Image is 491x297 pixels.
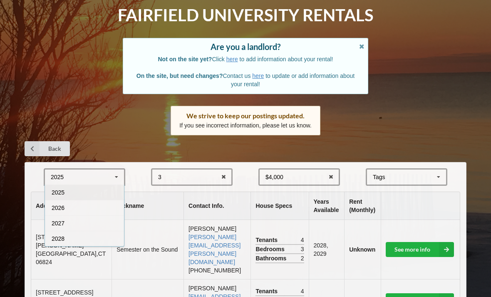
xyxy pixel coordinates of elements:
span: 4 [301,236,304,244]
span: Tenants [255,287,280,295]
b: On the site, but need changes? [136,72,223,79]
th: Contact Info. [184,192,250,220]
a: See more info [386,242,454,257]
span: 2026 [52,205,64,211]
td: [PERSON_NAME] [PHONE_NUMBER] [184,220,250,279]
th: Nickname [112,192,184,220]
span: 4 [301,287,304,295]
th: Address [31,192,112,220]
div: $4,000 [265,174,283,180]
span: 2028 [52,235,64,242]
div: We strive to keep our postings updated. [179,112,312,120]
span: [STREET_ADDRESS][PERSON_NAME] [36,234,93,249]
p: If you see incorrect information, please let us know. [179,121,312,130]
th: Rent (Monthly) [344,192,380,220]
span: Bathrooms [255,254,288,262]
th: House Specs [250,192,308,220]
h1: Fairfield University Rentals [118,5,373,26]
span: Bedrooms [255,245,286,253]
a: here [252,72,264,79]
span: 3 [301,245,304,253]
a: Back [25,141,70,156]
div: Tags [371,172,397,182]
span: Tenants [255,236,280,244]
span: 2 [301,254,304,262]
div: 3 [158,174,161,180]
b: Not on the site yet? [158,56,212,62]
td: Semester on the Sound [112,220,184,279]
a: here [226,56,238,62]
td: 2028, 2029 [309,220,345,279]
th: Years Available [309,192,345,220]
span: 2025 [52,189,64,196]
div: 2025 [51,174,64,180]
a: [PERSON_NAME][EMAIL_ADDRESS][PERSON_NAME][DOMAIN_NAME] [188,234,241,265]
span: Click to add information about your rental! [158,56,333,62]
span: [GEOGRAPHIC_DATA] , CT 06824 [36,250,106,265]
span: [STREET_ADDRESS] [36,289,93,296]
div: Are you a landlord? [131,42,360,51]
span: Contact us to update or add information about your rental! [136,72,355,87]
span: 2027 [52,220,64,227]
b: Unknown [349,246,375,253]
